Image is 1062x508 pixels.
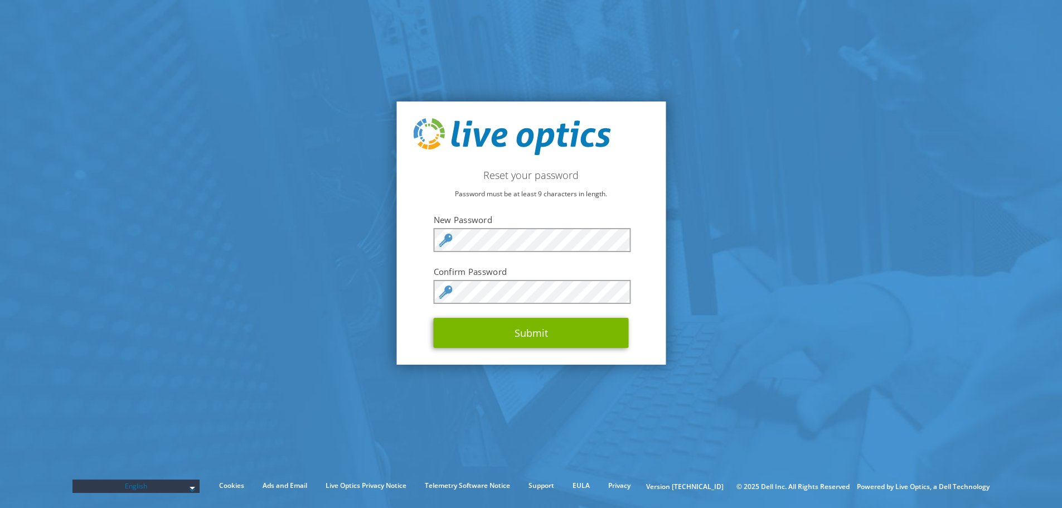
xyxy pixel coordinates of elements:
a: Cookies [211,480,253,492]
li: Version [TECHNICAL_ID] [641,481,729,493]
a: EULA [564,480,598,492]
p: Password must be at least 9 characters in length. [413,188,649,200]
h2: Reset your password [413,169,649,181]
a: Support [520,480,562,492]
a: Telemetry Software Notice [416,480,518,492]
li: Powered by Live Optics, a Dell Technology [857,481,990,493]
button: Submit [434,318,629,348]
label: Confirm Password [434,266,629,277]
a: Privacy [600,480,639,492]
span: English [78,480,194,493]
li: © 2025 Dell Inc. All Rights Reserved [731,481,855,493]
a: Live Optics Privacy Notice [317,480,415,492]
label: New Password [434,214,629,225]
img: live_optics_svg.svg [413,118,610,155]
a: Ads and Email [254,480,316,492]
